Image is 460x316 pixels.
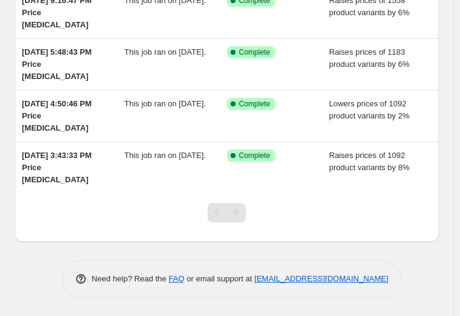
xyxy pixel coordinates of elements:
span: This job ran on [DATE]. [124,47,206,57]
span: [DATE] 5:48:43 PM Price [MEDICAL_DATA] [22,47,92,81]
span: or email support at [184,274,254,283]
span: This job ran on [DATE]. [124,151,206,160]
span: [DATE] 3:43:33 PM Price [MEDICAL_DATA] [22,151,92,184]
span: Complete [239,47,270,57]
span: [DATE] 4:50:46 PM Price [MEDICAL_DATA] [22,99,92,132]
span: Raises prices of 1092 product variants by 8% [329,151,409,172]
span: This job ran on [DATE]. [124,99,206,108]
span: Need help? Read the [92,274,169,283]
span: Complete [239,99,270,109]
span: Lowers prices of 1092 product variants by 2% [329,99,409,120]
a: FAQ [169,274,184,283]
a: [EMAIL_ADDRESS][DOMAIN_NAME] [254,274,388,283]
span: Raises prices of 1183 product variants by 6% [329,47,409,69]
span: Complete [239,151,270,160]
nav: Pagination [207,203,246,222]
